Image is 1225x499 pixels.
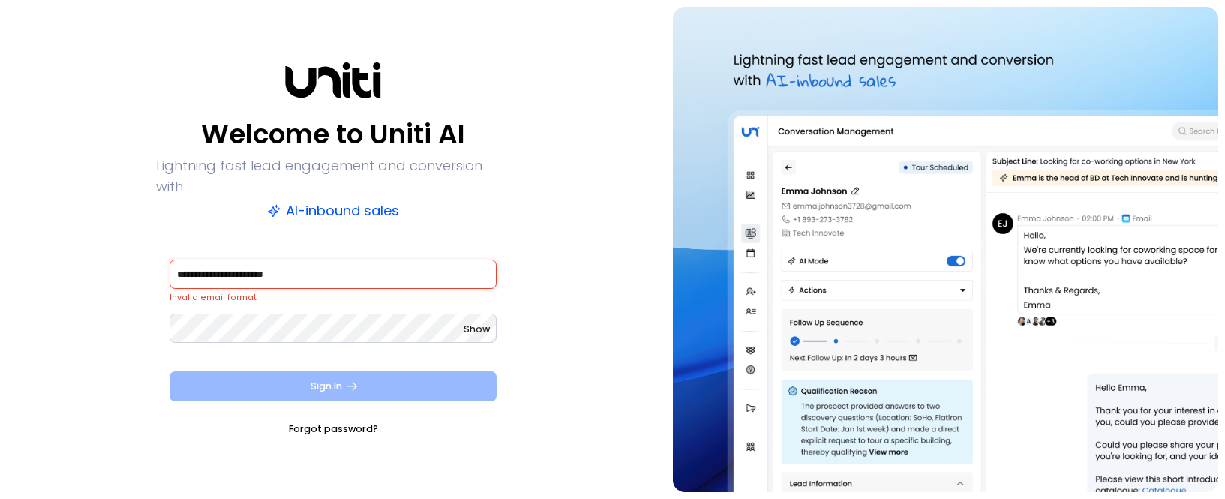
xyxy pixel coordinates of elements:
[156,155,510,197] p: Lightning fast lead engagement and conversion with
[267,200,399,221] p: AI-inbound sales
[170,371,497,401] button: Sign In
[673,7,1218,492] img: auth-hero.png
[289,422,378,437] a: Forgot password?
[464,323,490,335] span: Show
[464,322,490,337] button: Show
[170,292,257,303] span: Invalid email format
[201,116,465,152] p: Welcome to Uniti AI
